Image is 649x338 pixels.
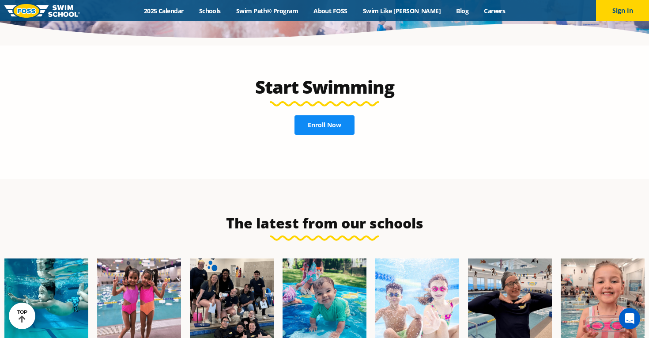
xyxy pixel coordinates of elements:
h2: Start Swimming [116,76,533,98]
a: 2025 Calendar [136,7,191,15]
a: Swim Path® Program [228,7,306,15]
a: Schools [191,7,228,15]
img: FOSS Swim School Logo [4,4,80,18]
div: TOP [17,309,27,323]
a: Swim Like [PERSON_NAME] [355,7,449,15]
a: About FOSS [306,7,355,15]
div: Open Intercom Messenger [619,308,640,329]
a: Blog [449,7,476,15]
a: Careers [476,7,513,15]
span: Enroll Now [308,122,341,128]
a: Enroll Now [294,115,355,135]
